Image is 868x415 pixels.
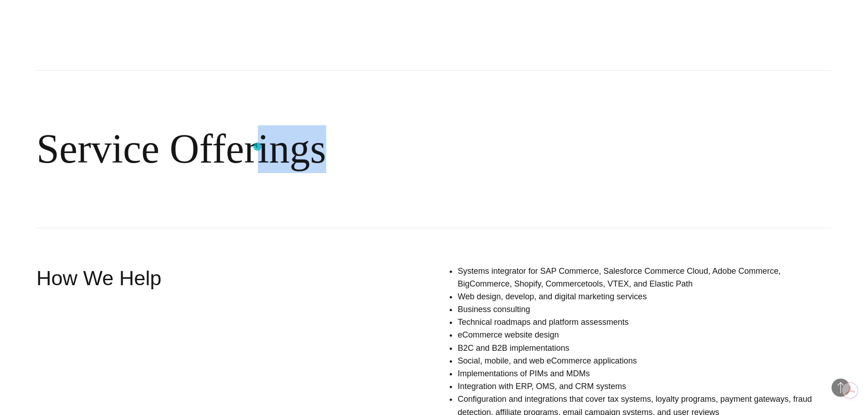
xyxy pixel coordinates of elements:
[457,290,832,303] li: Web design, develop, and digital marketing services
[36,70,832,228] h2: Service Offerings
[457,380,832,393] li: Integration with ERP, OMS, and CRM systems
[457,303,832,316] li: Business consulting
[457,354,832,367] li: Social, mobile, and web eCommerce applications
[457,342,832,354] li: B2C and B2B implementations
[457,367,832,380] li: Implementations of PIMs and MDMs
[457,316,832,328] li: Technical roadmaps and platform assessments
[457,265,832,290] li: Systems integrator for SAP Commerce, Salesforce Commerce Cloud, Adobe Commerce, BigCommerce, Shop...
[457,328,832,341] li: eCommerce website design
[832,379,850,397] button: Back to Top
